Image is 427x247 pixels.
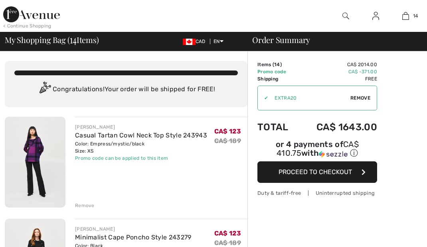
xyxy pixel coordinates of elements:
span: 14 [70,34,77,44]
a: Sign In [366,11,385,21]
td: CA$ 1643.00 [298,114,377,141]
span: CA$ 123 [214,127,241,135]
div: ✔ [258,94,268,102]
input: Promo code [268,86,350,110]
a: Minimalist Cape Poncho Style 243279 [75,233,192,241]
span: My Shopping Bag ( Items) [5,36,99,44]
s: CA$ 189 [214,239,241,247]
img: My Info [372,11,379,21]
div: Order Summary [243,36,422,44]
div: Duty & tariff-free | Uninterrupted shipping [257,189,377,197]
span: EN [213,39,223,44]
div: [PERSON_NAME] [75,225,192,233]
span: CAD [183,39,209,44]
div: Congratulations! Your order will be shipped for FREE! [14,82,238,98]
img: Sezzle [319,151,348,158]
div: Color: Empress/mystic/black Size: XS [75,140,207,155]
span: Proceed to Checkout [279,168,352,176]
img: My Bag [402,11,409,21]
td: CA$ -371.00 [298,68,377,75]
td: Items ( ) [257,61,298,68]
span: Remove [350,94,370,102]
img: Congratulation2.svg [37,82,53,98]
div: [PERSON_NAME] [75,123,207,131]
td: Free [298,75,377,82]
div: Remove [75,202,95,209]
td: CA$ 2014.00 [298,61,377,68]
img: Canadian Dollar [183,39,196,45]
img: 1ère Avenue [3,6,60,22]
a: Casual Tartan Cowl Neck Top Style 243943 [75,131,207,139]
span: CA$ 410.75 [277,139,359,158]
a: 14 [391,11,420,21]
span: 14 [274,62,280,67]
td: Shipping [257,75,298,82]
div: Promo code can be applied to this item [75,155,207,162]
div: < Continue Shopping [3,22,51,29]
img: Casual Tartan Cowl Neck Top Style 243943 [5,117,65,208]
button: Proceed to Checkout [257,161,377,183]
div: or 4 payments ofCA$ 410.75withSezzle Click to learn more about Sezzle [257,141,377,161]
td: Total [257,114,298,141]
span: CA$ 123 [214,229,241,237]
div: or 4 payments of with [257,141,377,159]
span: 14 [413,12,418,20]
img: search the website [342,11,349,21]
s: CA$ 189 [214,137,241,145]
td: Promo code [257,68,298,75]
